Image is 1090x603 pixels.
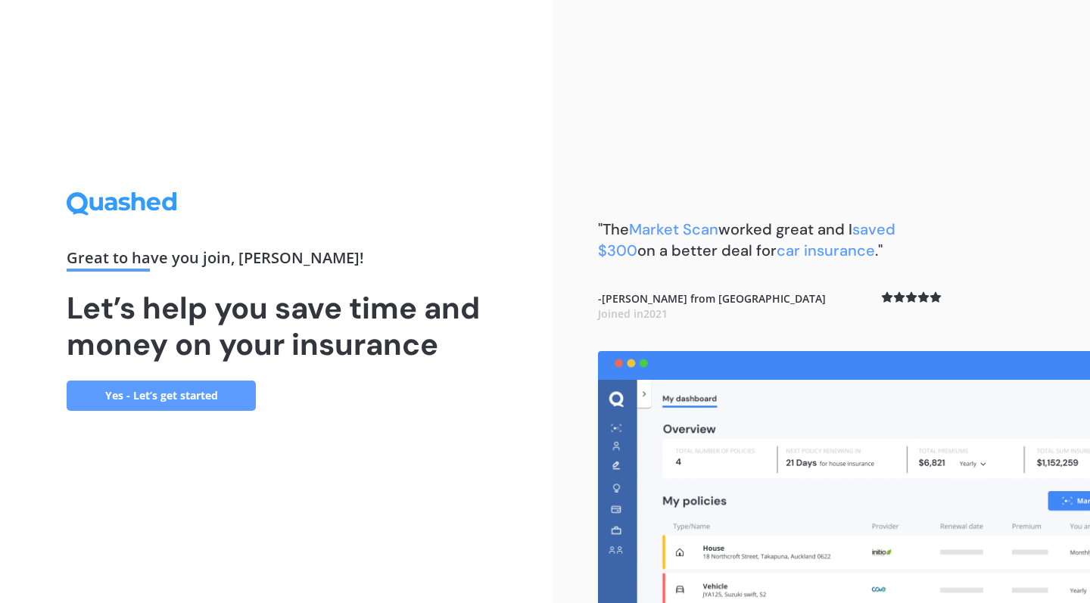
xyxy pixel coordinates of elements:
[67,381,256,411] a: Yes - Let’s get started
[598,306,668,321] span: Joined in 2021
[598,219,895,260] span: saved $300
[598,219,895,260] b: "The worked great and I on a better deal for ."
[598,291,826,321] b: - [PERSON_NAME] from [GEOGRAPHIC_DATA]
[629,219,718,239] span: Market Scan
[67,250,486,272] div: Great to have you join , [PERSON_NAME] !
[598,351,1090,603] img: dashboard.webp
[777,241,875,260] span: car insurance
[67,290,486,362] h1: Let’s help you save time and money on your insurance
